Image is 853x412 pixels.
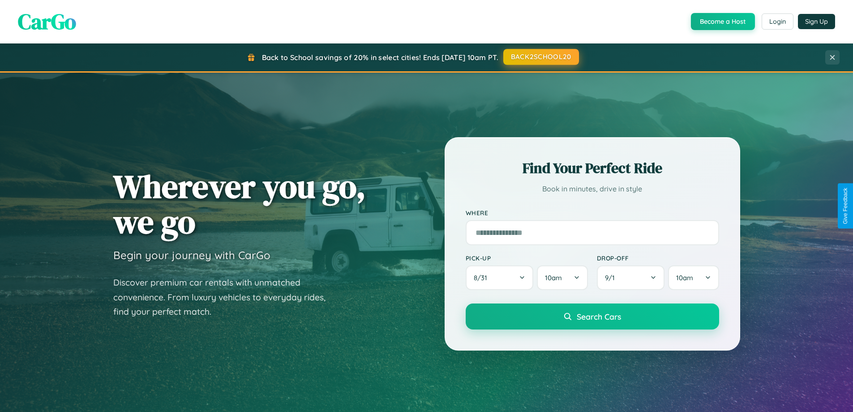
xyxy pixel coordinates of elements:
button: Login [762,13,793,30]
span: Search Cars [577,312,621,321]
span: Back to School savings of 20% in select cities! Ends [DATE] 10am PT. [262,53,498,62]
label: Drop-off [597,254,719,262]
label: Pick-up [466,254,588,262]
button: 10am [537,265,587,290]
p: Discover premium car rentals with unmatched convenience. From luxury vehicles to everyday rides, ... [113,275,337,319]
button: 10am [668,265,719,290]
h1: Wherever you go, we go [113,169,366,239]
span: 9 / 1 [605,273,619,282]
button: BACK2SCHOOL20 [503,49,579,65]
button: 8/31 [466,265,534,290]
span: 10am [545,273,562,282]
span: CarGo [18,7,76,36]
button: 9/1 [597,265,665,290]
h2: Find Your Perfect Ride [466,158,719,178]
div: Give Feedback [842,188,849,224]
h3: Begin your journey with CarGo [113,248,270,262]
p: Book in minutes, drive in style [466,182,719,195]
button: Sign Up [798,14,835,29]
button: Search Cars [466,304,719,330]
span: 10am [676,273,693,282]
label: Where [466,209,719,217]
button: Become a Host [691,13,755,30]
span: 8 / 31 [474,273,492,282]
